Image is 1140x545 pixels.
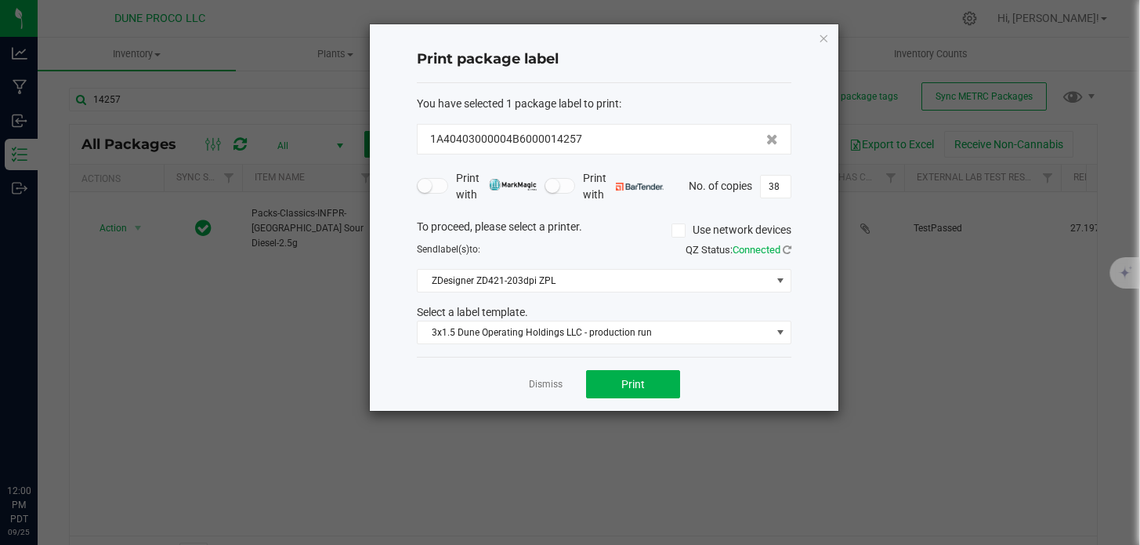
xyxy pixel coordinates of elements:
[583,170,664,203] span: Print with
[689,179,752,191] span: No. of copies
[405,304,803,321] div: Select a label template.
[417,49,791,70] h4: Print package label
[430,131,582,147] span: 1A40403000004B6000014257
[586,370,680,398] button: Print
[417,97,619,110] span: You have selected 1 package label to print
[16,420,63,467] iframe: Resource center
[529,378,563,391] a: Dismiss
[489,179,537,191] img: mark_magic_cybra.png
[616,183,664,191] img: bartender.png
[418,270,771,292] span: ZDesigner ZD421-203dpi ZPL
[621,378,645,391] span: Print
[418,322,771,343] span: 3x1.5 Dune Operating Holdings LLC - production run
[405,219,803,242] div: To proceed, please select a printer.
[733,244,780,256] span: Connected
[438,244,469,255] span: label(s)
[686,244,791,256] span: QZ Status:
[456,170,537,203] span: Print with
[417,96,791,112] div: :
[671,222,791,238] label: Use network devices
[417,244,480,255] span: Send to:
